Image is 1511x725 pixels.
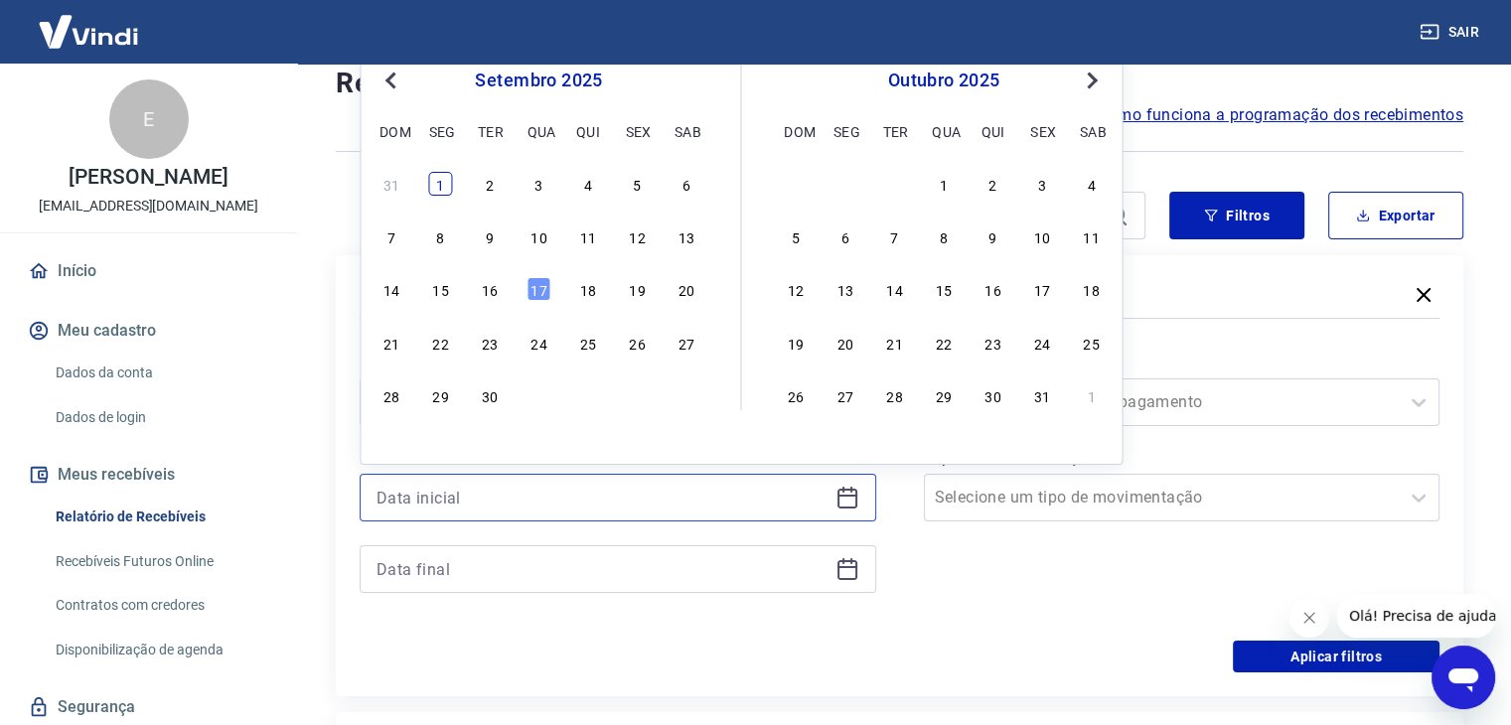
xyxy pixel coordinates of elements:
[1337,594,1495,638] iframe: Mensagem da empresa
[379,224,403,248] div: Choose domingo, 7 de setembro de 2025
[675,383,698,407] div: Choose sábado, 4 de outubro de 2025
[527,119,550,143] div: qua
[527,331,550,355] div: Choose quarta-feira, 24 de setembro de 2025
[527,224,550,248] div: Choose quarta-feira, 10 de setembro de 2025
[429,383,453,407] div: Choose segunda-feira, 29 de setembro de 2025
[675,172,698,196] div: Choose sábado, 6 de setembro de 2025
[932,224,956,248] div: Choose quarta-feira, 8 de outubro de 2025
[429,331,453,355] div: Choose segunda-feira, 22 de setembro de 2025
[882,119,906,143] div: ter
[625,331,649,355] div: Choose sexta-feira, 26 de setembro de 2025
[48,585,273,626] a: Contratos com credores
[675,331,698,355] div: Choose sábado, 27 de setembro de 2025
[1080,119,1104,143] div: sab
[1080,172,1104,196] div: Choose sábado, 4 de outubro de 2025
[932,119,956,143] div: qua
[1080,331,1104,355] div: Choose sábado, 25 de outubro de 2025
[982,331,1005,355] div: Choose quinta-feira, 23 de outubro de 2025
[478,172,502,196] div: Choose terça-feira, 2 de setembro de 2025
[833,277,857,301] div: Choose segunda-feira, 13 de outubro de 2025
[69,167,227,188] p: [PERSON_NAME]
[576,277,600,301] div: Choose quinta-feira, 18 de setembro de 2025
[1030,119,1054,143] div: sex
[429,172,453,196] div: Choose segunda-feira, 1 de setembro de 2025
[625,277,649,301] div: Choose sexta-feira, 19 de setembro de 2025
[24,249,273,293] a: Início
[882,383,906,407] div: Choose terça-feira, 28 de outubro de 2025
[932,383,956,407] div: Choose quarta-feira, 29 de outubro de 2025
[12,14,167,30] span: Olá! Precisa de ajuda?
[1030,383,1054,407] div: Choose sexta-feira, 31 de outubro de 2025
[932,277,956,301] div: Choose quarta-feira, 15 de outubro de 2025
[1233,641,1439,672] button: Aplicar filtros
[1030,331,1054,355] div: Choose sexta-feira, 24 de outubro de 2025
[625,119,649,143] div: sex
[527,277,550,301] div: Choose quarta-feira, 17 de setembro de 2025
[379,119,403,143] div: dom
[675,224,698,248] div: Choose sábado, 13 de setembro de 2025
[882,277,906,301] div: Choose terça-feira, 14 de outubro de 2025
[39,196,258,217] p: [EMAIL_ADDRESS][DOMAIN_NAME]
[1169,192,1304,239] button: Filtros
[784,331,808,355] div: Choose domingo, 19 de outubro de 2025
[784,224,808,248] div: Choose domingo, 5 de outubro de 2025
[932,331,956,355] div: Choose quarta-feira, 22 de outubro de 2025
[784,277,808,301] div: Choose domingo, 12 de outubro de 2025
[336,64,1463,103] h4: Relatório de Recebíveis
[675,277,698,301] div: Choose sábado, 20 de setembro de 2025
[1080,383,1104,407] div: Choose sábado, 1 de novembro de 2025
[833,172,857,196] div: Choose segunda-feira, 29 de setembro de 2025
[48,541,273,582] a: Recebíveis Futuros Online
[478,277,502,301] div: Choose terça-feira, 16 de setembro de 2025
[378,69,402,92] button: Previous Month
[833,119,857,143] div: seg
[928,351,1436,374] label: Forma de Pagamento
[784,383,808,407] div: Choose domingo, 26 de outubro de 2025
[429,224,453,248] div: Choose segunda-feira, 8 de setembro de 2025
[932,172,956,196] div: Choose quarta-feira, 1 de outubro de 2025
[1080,224,1104,248] div: Choose sábado, 11 de outubro de 2025
[379,277,403,301] div: Choose domingo, 14 de setembro de 2025
[1289,598,1329,638] iframe: Fechar mensagem
[478,383,502,407] div: Choose terça-feira, 30 de setembro de 2025
[429,277,453,301] div: Choose segunda-feira, 15 de setembro de 2025
[982,277,1005,301] div: Choose quinta-feira, 16 de outubro de 2025
[928,446,1436,470] label: Tipo de Movimentação
[377,554,828,584] input: Data final
[833,331,857,355] div: Choose segunda-feira, 20 de outubro de 2025
[24,1,153,62] img: Vindi
[1416,14,1487,51] button: Sair
[1080,69,1104,92] button: Next Month
[784,172,808,196] div: Choose domingo, 28 de setembro de 2025
[48,630,273,670] a: Disponibilização de agenda
[833,383,857,407] div: Choose segunda-feira, 27 de outubro de 2025
[379,172,403,196] div: Choose domingo, 31 de agosto de 2025
[527,383,550,407] div: Choose quarta-feira, 1 de outubro de 2025
[576,383,600,407] div: Choose quinta-feira, 2 de outubro de 2025
[675,119,698,143] div: sab
[1030,277,1054,301] div: Choose sexta-feira, 17 de outubro de 2025
[782,69,1107,92] div: outubro 2025
[1030,172,1054,196] div: Choose sexta-feira, 3 de outubro de 2025
[377,169,700,409] div: month 2025-09
[784,119,808,143] div: dom
[882,331,906,355] div: Choose terça-feira, 21 de outubro de 2025
[379,331,403,355] div: Choose domingo, 21 de setembro de 2025
[379,383,403,407] div: Choose domingo, 28 de setembro de 2025
[982,383,1005,407] div: Choose quinta-feira, 30 de outubro de 2025
[48,397,273,438] a: Dados de login
[625,224,649,248] div: Choose sexta-feira, 12 de setembro de 2025
[882,224,906,248] div: Choose terça-feira, 7 de outubro de 2025
[1053,103,1463,127] a: Saiba como funciona a programação dos recebimentos
[24,453,273,497] button: Meus recebíveis
[429,119,453,143] div: seg
[527,172,550,196] div: Choose quarta-feira, 3 de setembro de 2025
[882,172,906,196] div: Choose terça-feira, 30 de setembro de 2025
[982,172,1005,196] div: Choose quinta-feira, 2 de outubro de 2025
[833,224,857,248] div: Choose segunda-feira, 6 de outubro de 2025
[377,483,828,512] input: Data inicial
[982,224,1005,248] div: Choose quinta-feira, 9 de outubro de 2025
[1328,192,1463,239] button: Exportar
[478,331,502,355] div: Choose terça-feira, 23 de setembro de 2025
[24,309,273,353] button: Meu cadastro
